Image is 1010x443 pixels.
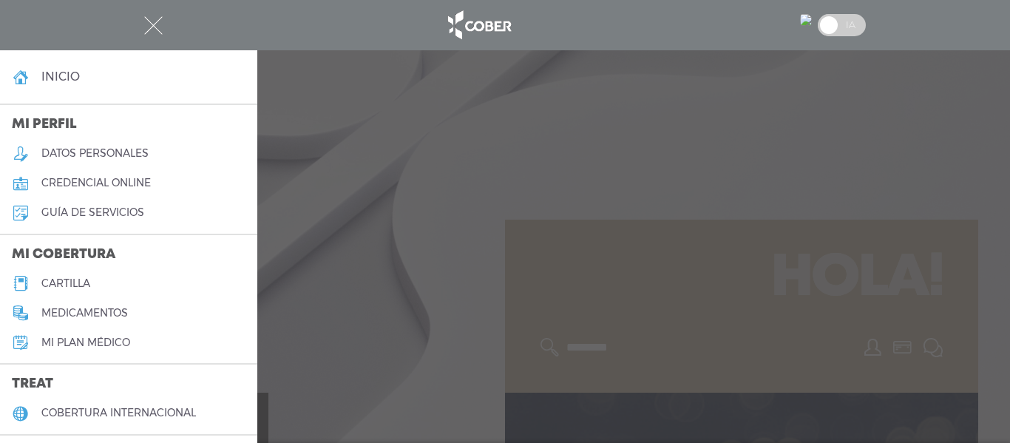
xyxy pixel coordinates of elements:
h5: credencial online [41,177,151,189]
h5: datos personales [41,147,149,160]
h5: Mi plan médico [41,337,130,349]
h5: guía de servicios [41,206,144,219]
img: 7294 [800,14,812,26]
h4: inicio [41,70,80,84]
img: logo_cober_home-white.png [440,7,518,43]
h5: cobertura internacional [41,407,196,419]
img: Cober_menu-close-white.svg [144,16,163,35]
h5: cartilla [41,277,90,290]
h5: medicamentos [41,307,128,319]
